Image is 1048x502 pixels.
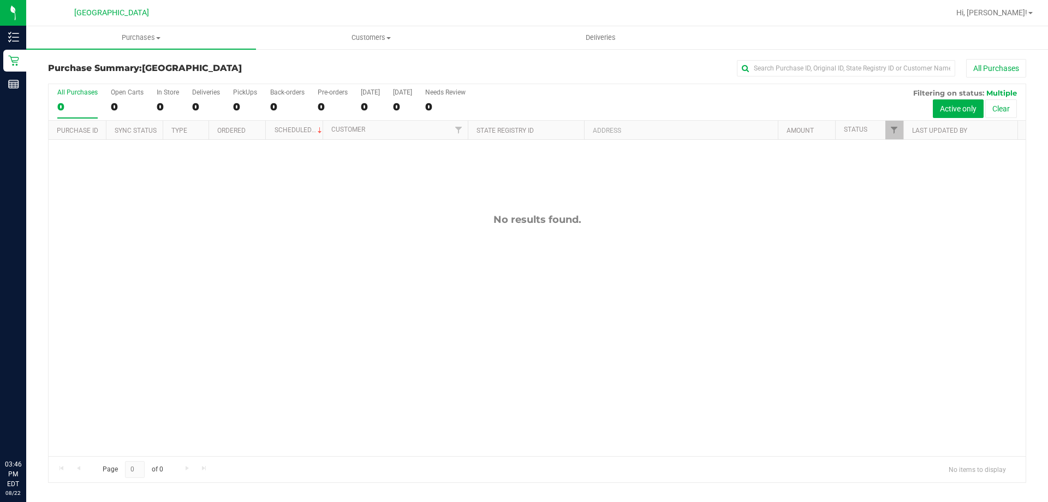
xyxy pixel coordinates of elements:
a: State Registry ID [477,127,534,134]
div: 0 [393,101,412,113]
div: PickUps [233,88,257,96]
div: Deliveries [192,88,220,96]
div: 0 [111,101,144,113]
div: 0 [270,101,305,113]
div: 0 [57,101,98,113]
a: Amount [787,127,814,134]
p: 03:46 PM EDT [5,459,21,489]
span: [GEOGRAPHIC_DATA] [142,63,242,73]
input: Search Purchase ID, Original ID, State Registry ID or Customer Name... [737,60,955,76]
div: 0 [233,101,257,113]
a: Deliveries [486,26,716,49]
span: Page of 0 [93,461,172,478]
h3: Purchase Summary: [48,63,374,73]
div: [DATE] [361,88,380,96]
div: 0 [318,101,348,113]
a: Last Updated By [912,127,967,134]
button: Active only [933,99,984,118]
a: Filter [885,121,903,139]
p: 08/22 [5,489,21,497]
inline-svg: Reports [8,79,19,90]
div: [DATE] [393,88,412,96]
span: Multiple [986,88,1017,97]
div: Needs Review [425,88,466,96]
div: All Purchases [57,88,98,96]
button: All Purchases [966,59,1026,78]
div: No results found. [49,214,1026,226]
a: Customers [256,26,486,49]
iframe: Resource center [11,415,44,447]
span: Customers [257,33,485,43]
th: Address [584,121,778,140]
a: Ordered [217,127,246,134]
div: Back-orders [270,88,305,96]
span: No items to display [940,461,1015,477]
a: Purchases [26,26,256,49]
a: Scheduled [275,126,324,134]
div: In Store [157,88,179,96]
a: Customer [331,126,365,133]
inline-svg: Retail [8,55,19,66]
a: Purchase ID [57,127,98,134]
a: Status [844,126,867,133]
div: Open Carts [111,88,144,96]
button: Clear [985,99,1017,118]
a: Type [171,127,187,134]
div: 0 [361,101,380,113]
iframe: Resource center unread badge [32,413,45,426]
div: 0 [157,101,179,113]
div: 0 [192,101,220,113]
a: Filter [450,121,468,139]
a: Sync Status [115,127,157,134]
span: Purchases [26,33,256,43]
span: [GEOGRAPHIC_DATA] [74,8,149,17]
span: Filtering on status: [913,88,984,97]
span: Hi, [PERSON_NAME]! [956,8,1027,17]
div: 0 [425,101,466,113]
inline-svg: Inventory [8,32,19,43]
span: Deliveries [571,33,630,43]
div: Pre-orders [318,88,348,96]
